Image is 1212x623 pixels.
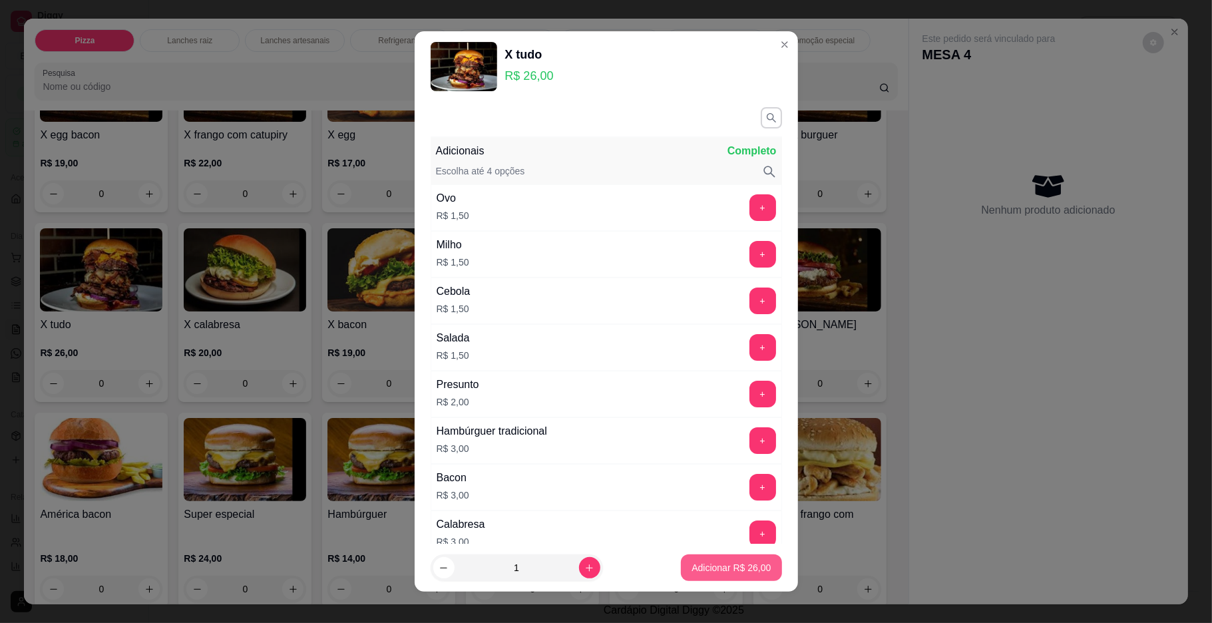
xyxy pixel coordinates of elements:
div: Presunto [437,377,479,393]
p: R$ 1,50 [437,302,471,315]
button: increase-product-quantity [579,557,600,578]
button: decrease-product-quantity [433,557,455,578]
p: R$ 1,50 [437,349,470,362]
img: product-image [431,42,497,92]
button: add [749,381,776,407]
p: R$ 1,50 [437,209,469,222]
p: R$ 1,50 [437,256,469,269]
button: Close [774,34,795,55]
p: R$ 3,00 [437,442,547,455]
button: add [749,288,776,314]
button: add [749,334,776,361]
button: add [749,194,776,221]
p: R$ 3,00 [437,489,469,502]
div: Hambúrguer tradicional [437,423,547,439]
div: Bacon [437,470,469,486]
div: X tudo [505,45,554,64]
p: Adicionar R$ 26,00 [692,561,771,574]
p: R$ 3,00 [437,535,485,548]
button: add [749,474,776,501]
div: Calabresa [437,517,485,532]
button: Adicionar R$ 26,00 [681,554,781,581]
button: add [749,520,776,547]
p: R$ 26,00 [505,67,554,85]
p: Escolha até 4 opções [436,164,525,179]
div: Ovo [437,190,469,206]
div: Salada [437,330,470,346]
button: add [749,241,776,268]
button: add [749,427,776,454]
p: Completo [727,143,777,159]
div: Cebola [437,284,471,300]
div: Milho [437,237,469,253]
p: Adicionais [436,143,485,159]
p: R$ 2,00 [437,395,479,409]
